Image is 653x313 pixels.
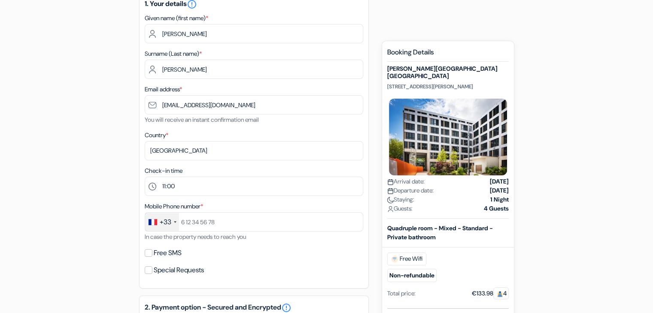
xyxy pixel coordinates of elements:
div: France: +33 [145,213,179,231]
strong: 4 Guests [484,204,509,213]
a: error_outline [281,303,292,313]
span: Staying: [387,195,414,204]
small: You will receive an instant confirmation email [145,116,259,123]
strong: [DATE] [490,186,509,195]
b: Quadruple room - Mixed - Standard - Private bathroom [387,224,493,241]
label: Given name (first name) [145,14,208,23]
h5: [PERSON_NAME][GEOGRAPHIC_DATA] [GEOGRAPHIC_DATA] [387,65,509,80]
label: Country [145,131,168,140]
span: Arrival date: [387,177,425,186]
h5: 2. Payment option - Secured and Encrypted [145,303,363,313]
label: Free SMS [154,247,182,259]
label: Surname (Last name) [145,49,202,58]
img: calendar.svg [387,179,394,185]
span: 4 [493,287,509,299]
input: Enter email address [145,95,363,114]
img: moon.svg [387,197,394,203]
div: €133.98 [472,289,509,298]
strong: [DATE] [490,177,509,186]
input: Enter last name [145,60,363,79]
img: free_wifi.svg [391,256,398,262]
span: Guests: [387,204,413,213]
strong: 1 Night [490,195,509,204]
img: guest.svg [497,291,503,297]
label: Special Requests [154,264,204,276]
div: Total price: [387,289,416,298]
h5: Booking Details [387,48,509,62]
label: Mobile Phone number [145,202,203,211]
label: Email address [145,85,182,94]
input: 6 12 34 56 78 [145,212,363,232]
img: user_icon.svg [387,206,394,212]
small: Non-refundable [387,269,437,282]
small: In case the property needs to reach you [145,233,246,241]
span: Free Wifi [387,253,426,265]
label: Check-in time [145,166,182,175]
input: Enter first name [145,24,363,43]
div: +33 [160,217,171,227]
span: Departure date: [387,186,434,195]
img: calendar.svg [387,188,394,194]
p: [STREET_ADDRESS][PERSON_NAME] [387,83,509,90]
